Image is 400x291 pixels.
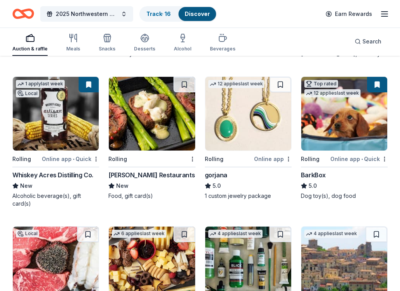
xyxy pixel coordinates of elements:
img: Image for Perry's Restaurants [109,77,195,151]
button: Snacks [99,30,115,56]
div: 1 custom jewelry package [205,192,292,200]
div: Dog toy(s), dog food [301,192,388,200]
span: 5.0 [213,181,221,191]
a: Image for BarkBoxTop rated12 applieslast weekRollingOnline app•QuickBarkBox5.0Dog toy(s), dog food [301,76,388,200]
div: Meals [66,46,80,52]
div: Auction & raffle [12,46,48,52]
a: Image for Whiskey Acres Distilling Co.1 applylast weekLocalRollingOnline app•QuickWhiskey Acres D... [12,76,99,208]
div: Rolling [12,154,31,164]
div: Food, gift card(s) [108,192,195,200]
span: New [116,181,129,191]
button: Search [348,34,388,49]
div: BarkBox [301,170,326,180]
button: Beverages [210,30,235,56]
div: Desserts [134,46,155,52]
div: Online app Quick [42,154,99,164]
span: 2025 Northwestern University Dance Marathon Alumni Gala [56,9,118,19]
div: Online app Quick [330,154,388,164]
a: Image for gorjana12 applieslast weekRollingOnline appgorjana5.01 custom jewelry package [205,76,292,200]
button: Track· 16Discover [139,6,217,22]
div: Rolling [301,154,319,164]
button: Desserts [134,30,155,56]
div: Rolling [108,154,127,164]
div: 6 applies last week [112,230,166,238]
span: • [73,156,74,162]
span: • [361,156,363,162]
div: Whiskey Acres Distilling Co. [12,170,93,180]
div: Snacks [99,46,115,52]
div: Alcoholic beverage(s), gift card(s) [12,192,99,208]
div: Rolling [205,154,223,164]
div: Alcohol [174,46,191,52]
div: Local [16,90,39,97]
span: 5.0 [309,181,317,191]
span: New [20,181,33,191]
div: 4 applies last week [208,230,263,238]
div: Top rated [304,80,338,88]
div: 12 applies last week [208,80,264,88]
span: Search [362,37,381,46]
button: Auction & raffle [12,30,48,56]
div: [PERSON_NAME] Restaurants [108,170,195,180]
div: 4 applies last week [304,230,359,238]
div: 12 applies last week [304,89,361,97]
img: Image for BarkBox [301,77,387,151]
button: 2025 Northwestern University Dance Marathon Alumni Gala [40,6,133,22]
img: Image for gorjana [205,77,291,151]
div: Beverages [210,46,235,52]
a: Image for Perry's RestaurantsRolling[PERSON_NAME] RestaurantsNewFood, gift card(s) [108,76,195,200]
div: Online app [254,154,292,164]
button: Meals [66,30,80,56]
a: Earn Rewards [321,7,377,21]
a: Discover [185,10,210,17]
div: Local [16,230,39,237]
img: Image for Whiskey Acres Distilling Co. [13,77,99,151]
div: 1 apply last week [16,80,65,88]
div: gorjana [205,170,227,180]
a: Home [12,5,34,23]
button: Alcohol [174,30,191,56]
a: Track· 16 [146,10,171,17]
